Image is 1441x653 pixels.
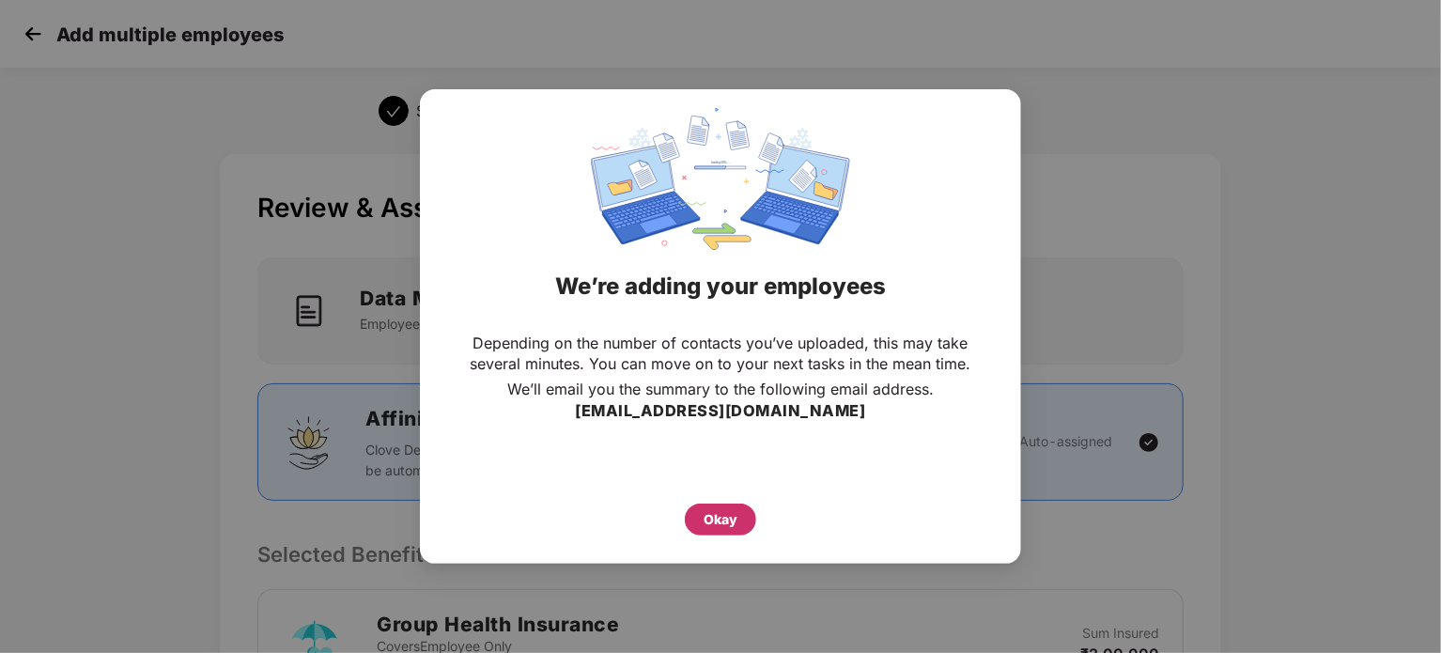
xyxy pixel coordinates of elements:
img: svg+xml;base64,PHN2ZyBpZD0iRGF0YV9zeW5jaW5nIiB4bWxucz0iaHR0cDovL3d3dy53My5vcmcvMjAwMC9zdmciIHdpZH... [591,108,850,250]
p: We’ll email you the summary to the following email address. [507,379,934,399]
p: Depending on the number of contacts you’ve uploaded, this may take several minutes. You can move ... [457,333,984,374]
div: We’re adding your employees [443,250,998,323]
h3: [EMAIL_ADDRESS][DOMAIN_NAME] [576,399,866,424]
div: Okay [704,509,737,530]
